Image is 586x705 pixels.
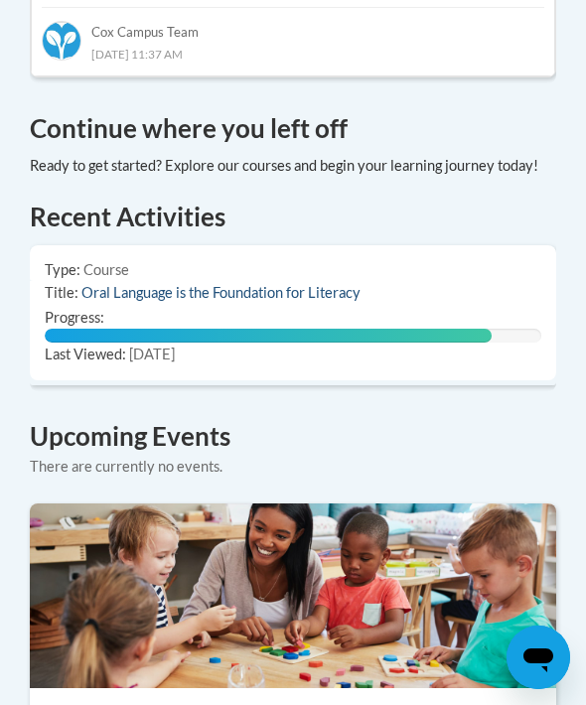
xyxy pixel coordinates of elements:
h4: Continue where you left off [30,109,556,148]
span: Progress: [45,309,104,326]
span: Course [83,261,129,278]
span: [DATE] [129,346,175,362]
h4: Upcoming Events [30,417,556,456]
span: Last Viewed: [45,346,126,362]
div: Progress, % [45,329,492,343]
div: [DATE] 11:37 AM [42,43,544,65]
a: Oral Language is the Foundation for Literacy [81,284,361,301]
iframe: Button to launch messaging window [507,626,570,689]
img: Cox Campus Team [42,21,81,61]
h1: Recent Activities [30,199,556,234]
div: Cox Campus Team [42,7,544,43]
span: Type: [45,261,80,278]
img: ... [15,503,571,689]
span: There are currently no events. [30,458,222,475]
span: Title: [45,284,78,301]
